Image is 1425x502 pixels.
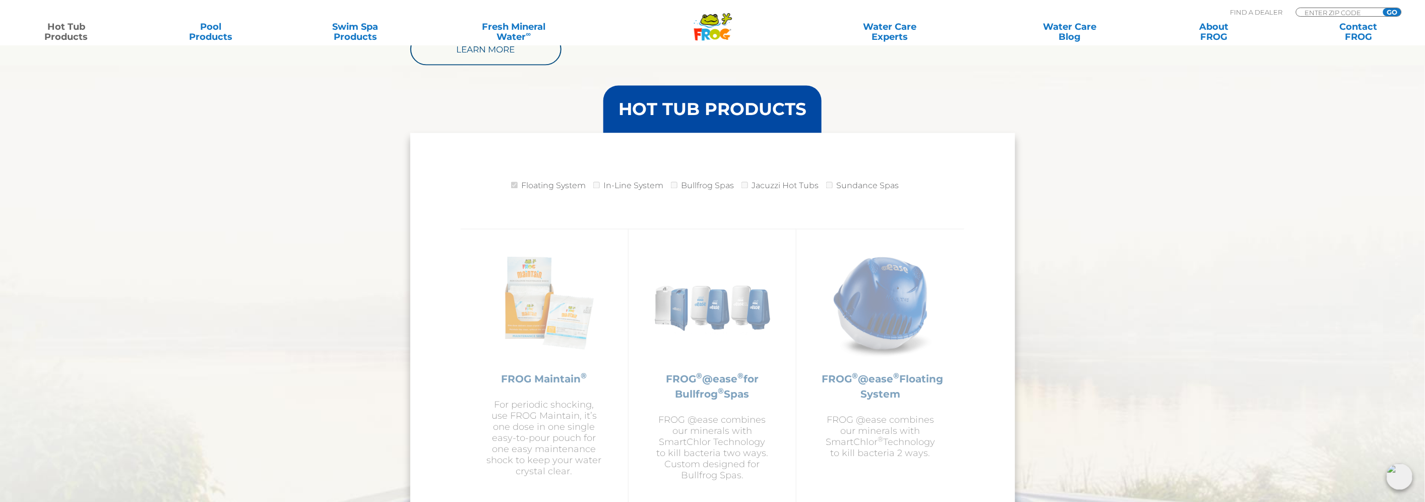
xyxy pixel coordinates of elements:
h2: FROG @ease for Bullfrog Spas [654,371,771,402]
sup: ® [852,371,858,380]
img: bullfrog-product-hero-300x300.png [654,244,771,361]
p: Find A Dealer [1230,8,1283,17]
sup: ∞ [526,30,531,38]
a: Water CareBlog [1014,22,1126,42]
a: Swim SpaProducts [299,22,411,42]
img: Frog_Maintain_Hero-2-v2-300x300.png [486,244,603,361]
sup: ® [718,386,724,396]
p: FROG @ease combines our minerals with SmartChlor Technology to kill bacteria two ways. Custom des... [654,414,771,481]
input: Zip Code Form [1304,8,1372,17]
sup: ® [893,371,899,380]
img: openIcon [1387,464,1413,490]
a: Learn More [410,33,562,65]
label: Sundance Spas [836,176,899,196]
a: PoolProducts [155,22,267,42]
h2: FROG Maintain [486,371,603,386]
h3: HOT TUB PRODUCTS [618,100,807,118]
sup: ® [737,371,744,380]
sup: ® [581,371,587,380]
a: Water CareExperts [799,22,981,42]
label: Jacuzzi Hot Tubs [752,176,819,196]
a: Fresh MineralWater∞ [444,22,584,42]
p: FROG @ease combines our minerals with SmartChlor Technology to kill bacteria 2 ways. [822,414,939,459]
img: hot-tub-product-atease-system-300x300.png [822,244,939,361]
label: In-Line System [603,176,663,196]
h2: FROG @ease Floating System [822,371,939,402]
a: ContactFROG [1303,22,1415,42]
sup: ® [696,371,702,380]
p: For periodic shocking, use FROG Maintain, it’s one dose in one single easy-to-pour pouch for one ... [486,399,603,477]
a: AboutFROG [1158,22,1270,42]
label: Bullfrog Spas [681,176,734,196]
label: Floating System [521,176,586,196]
sup: ® [878,435,883,443]
input: GO [1383,8,1401,16]
a: Hot TubProducts [10,22,122,42]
